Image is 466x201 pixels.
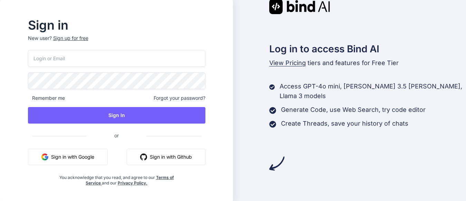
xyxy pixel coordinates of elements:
input: Login or Email [28,50,205,67]
button: Sign in with Google [28,149,108,165]
h2: Sign in [28,20,205,31]
span: Remember me [28,95,65,102]
a: Privacy Policy. [118,180,147,186]
p: Generate Code, use Web Search, try code editor [281,105,426,115]
p: Create Threads, save your history of chats [281,119,408,128]
h2: Log in to access Bind AI [269,42,466,56]
button: Sign In [28,107,205,124]
p: New user? [28,35,205,50]
img: google [41,154,48,160]
img: github [140,154,147,160]
div: Sign up for free [53,35,88,42]
span: or [87,127,146,144]
button: Sign in with Github [127,149,205,165]
span: View Pricing [269,59,306,66]
p: tiers and features for Free Tier [269,58,466,68]
p: Access GPT-4o mini, [PERSON_NAME] 3.5 [PERSON_NAME], Llama 3 models [280,82,466,101]
span: Forgot your password? [154,95,205,102]
div: You acknowledge that you read, and agree to our and our [57,171,176,186]
img: arrow [269,156,284,171]
a: Terms of Service [86,175,174,186]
